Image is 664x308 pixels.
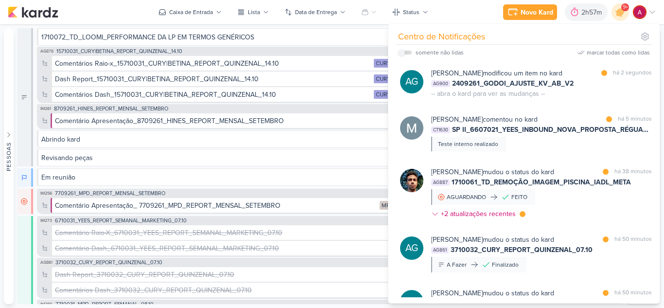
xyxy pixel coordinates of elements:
[55,74,372,84] div: Dash Report_15710031_CURY|BETINA_REPORT_QUINZENAL_14.10
[452,125,652,135] span: SP II_6607021_YEES_INBOUND_NOVA_PROPOSTA_RÉGUA_NOVOS_LEADS
[431,247,449,254] span: AG861
[431,127,450,133] span: CT1630
[17,168,33,187] div: FAZENDO
[623,3,628,11] span: 9+
[431,80,450,87] span: AG900
[431,167,554,177] div: mudou o status do kard
[400,169,423,192] img: Nelito Junior
[400,116,423,140] img: Mariana Amorim
[39,302,53,307] span: IM280
[55,116,390,126] div: Comentário Apresentação_8709261_HINES_REPORT_MENSAL_SETEMBRO
[521,7,553,18] div: Novo Kard
[431,69,483,77] b: [PERSON_NAME]
[55,200,280,211] div: Comentário Apresentação_ 7709261_MPD_REPORT_MENSAL_SETEMBRO
[39,49,54,54] span: AG878
[55,243,389,254] div: Comentário Dash_6710031_YEES_REPORT_SEMANAL_MARKETING_07.10
[438,140,498,148] div: Teste interno realizado
[405,241,418,255] p: AG
[431,115,483,124] b: [PERSON_NAME]
[8,6,58,18] img: kardz.app
[633,5,647,19] img: Alessandra Gomes
[55,74,259,84] div: Dash Report_15710031_CURY|BETINA_REPORT_QUINZENAL_14.10
[447,193,486,201] div: AGUARDANDO
[441,209,518,219] div: +2 atualizações recentes
[56,49,182,54] span: 15710031_CURY|BETINA_REPORT_QUINZENAL_14.10
[54,106,168,111] span: 8709261_HINES_REPORT_MENSAL_SETEMBRO
[55,270,234,280] div: Dash Report_3710032_CURY_REPORT_QUINZENAL_07.10
[39,218,53,223] span: IM273
[380,201,396,210] div: MPD
[55,285,392,295] div: Comentários Dash_3710032_CURY_REPORT_QUINZENAL_07.10
[39,260,53,265] span: AG861
[55,270,392,280] div: Dash Report_3710032_CURY_REPORT_QUINZENAL_07.10
[41,134,568,145] div: Abrindo kard
[452,78,574,89] span: 2409261_GODOI_AJUSTE_KV_AB_V2
[55,58,279,69] div: Comentários Raio-x_15710031_CURY|BETINA_REPORT_QUINZENAL_14.10
[41,172,75,182] div: Em reunião
[398,30,485,43] div: Centro de Notificações
[17,28,33,166] div: FAZER
[400,236,423,260] div: Aline Gimenez Graciano
[55,200,378,211] div: Comentário Apresentação_ 7709261_MPD_REPORT_MENSAL_SETEMBRO
[405,75,418,89] p: AG
[416,48,464,57] div: somente não lidas
[39,106,52,111] span: IM261
[431,114,538,125] div: comentou no kard
[55,285,252,295] div: Comentários Dash_3710032_CURY_REPORT_QUINZENAL_07.10
[55,260,162,265] span: 3710032_CURY_REPORT_QUINZENAL_07.10
[55,90,372,100] div: Comentários Dash_15710031_CURY|BETINA_REPORT_QUINZENAL_14.10
[511,193,527,201] div: FEITO
[614,167,652,177] div: há 38 minutos
[431,236,483,244] b: [PERSON_NAME]
[374,74,417,83] div: CURY | BETINA
[41,153,93,163] div: Revisando peças
[17,189,33,214] div: AGUARDANDO
[503,4,557,20] button: Novo Kard
[451,245,593,255] span: 3710032_CURY_REPORT_QUINZENAL_07.10
[41,134,80,145] div: Abrindo kard
[431,289,483,297] b: [PERSON_NAME]
[613,68,652,78] div: há 2 segundos
[55,228,282,238] div: Comentário Raio-X_6710031_YEES_REPORT_SEMANAL_MARKETING_07.10
[55,90,276,100] div: Comentários Dash_15710031_CURY|BETINA_REPORT_QUINZENAL_14.10
[431,68,562,78] div: modificou um item no kard
[41,153,568,163] div: Revisando peças
[55,191,165,196] span: 7709261_MPD_REPORT_MENSAL_SETEMBRO
[431,168,483,176] b: [PERSON_NAME]
[452,177,631,187] span: 1710061_TD_REMOÇÃO_IMAGEM_PISCINA_IADL_META
[55,218,187,223] span: 6710031_YEES_REPORT_SEMANAL_MARKETING_07.10
[41,172,558,182] div: Em reunião
[492,260,519,269] div: Finalizado
[374,59,417,68] div: CURY | BETINA
[431,89,545,99] div: -- abra o kard para ver as mudanças --
[614,288,652,298] div: há 50 minutos
[614,235,652,245] div: há 50 minutos
[55,58,372,69] div: Comentários Raio-x_15710031_CURY|BETINA_REPORT_QUINZENAL_14.10
[587,48,650,57] div: marcar todas como lidas
[39,191,53,196] span: IM256
[4,142,13,171] div: Pessoas
[55,228,394,238] div: Comentário Raio-X_6710031_YEES_REPORT_SEMANAL_MARKETING_07.10
[431,235,554,245] div: mudou o status do kard
[400,70,423,93] div: Aline Gimenez Graciano
[41,32,254,42] div: 1710072_TD_LOOMI_PERFORMANCE DA LP EM TERMOS GENÉRICOS
[581,7,605,18] div: 2h57m
[55,302,154,307] span: 7710031_MPD_REPORT_SEMANAL_08.10
[55,116,284,126] div: Comentário Apresentação_8709261_HINES_REPORT_MENSAL_SETEMBRO
[618,114,652,125] div: há 5 minutos
[55,243,279,254] div: Comentário Dash_6710031_YEES_REPORT_SEMANAL_MARKETING_07.10
[447,260,467,269] div: A Fazer
[4,28,14,304] button: Pessoas
[374,90,417,99] div: CURY | BETINA
[431,288,554,298] div: mudou o status do kard
[41,32,394,42] div: 1710072_TD_LOOMI_PERFORMANCE DA LP EM TERMOS GENÉRICOS
[431,179,450,186] span: AG887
